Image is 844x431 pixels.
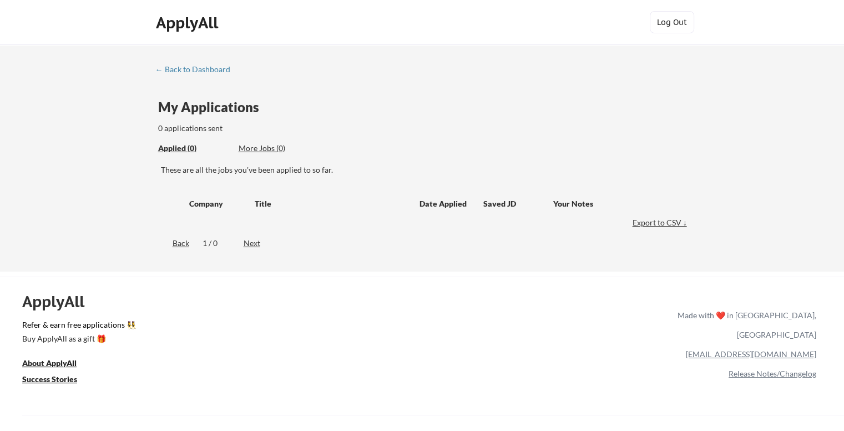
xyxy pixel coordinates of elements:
a: ← Back to Dashboard [155,65,239,76]
u: About ApplyAll [22,358,77,368]
u: Success Stories [22,374,77,384]
div: Next [244,238,273,249]
div: Back [155,238,189,249]
div: Your Notes [553,198,680,209]
div: ApplyAll [156,13,221,32]
a: Release Notes/Changelog [729,369,816,378]
div: Buy ApplyAll as a gift 🎁 [22,335,133,343]
button: Log Out [650,11,694,33]
div: ← Back to Dashboard [155,66,239,73]
a: [EMAIL_ADDRESS][DOMAIN_NAME] [686,349,816,359]
div: Title [255,198,409,209]
a: Refer & earn free applications 👯‍♀️ [22,321,446,333]
div: Export to CSV ↓ [633,217,690,228]
div: Date Applied [420,198,468,209]
div: 1 / 0 [203,238,230,249]
div: 0 applications sent [158,123,373,134]
div: These are job applications we think you'd be a good fit for, but couldn't apply you to automatica... [239,143,320,154]
a: Buy ApplyAll as a gift 🎁 [22,333,133,347]
div: My Applications [158,101,268,114]
div: These are all the jobs you've been applied to so far. [161,164,690,176]
a: Success Stories [22,373,92,387]
div: Saved JD [483,193,553,213]
div: Company [189,198,245,209]
div: These are all the jobs you've been applied to so far. [158,143,230,154]
div: Made with ❤️ in [GEOGRAPHIC_DATA], [GEOGRAPHIC_DATA] [673,305,816,344]
div: More Jobs (0) [239,143,320,154]
a: About ApplyAll [22,357,92,371]
div: ApplyAll [22,292,97,311]
div: Applied (0) [158,143,230,154]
